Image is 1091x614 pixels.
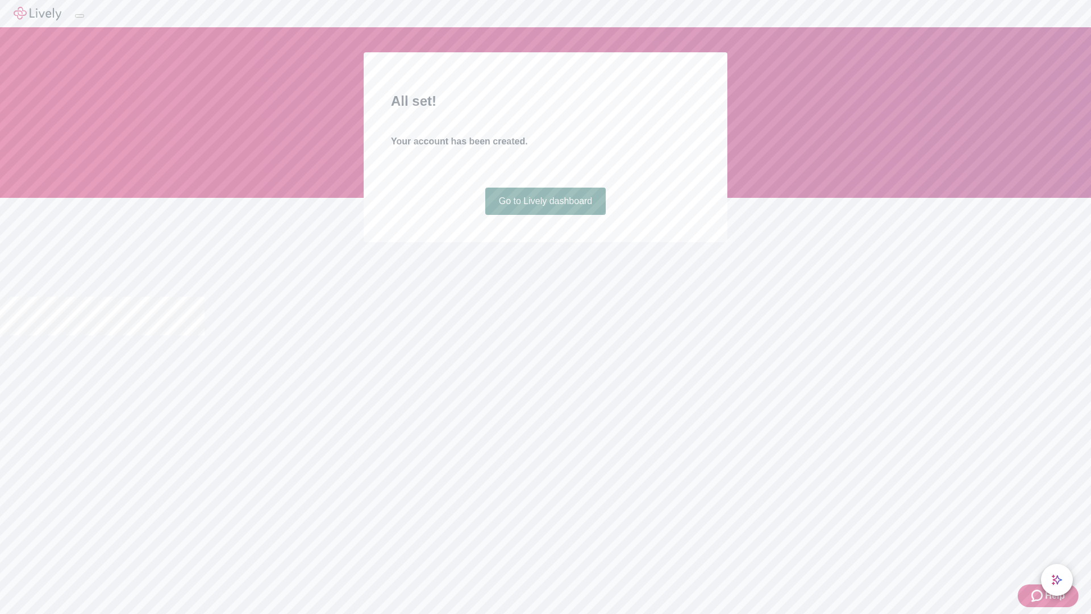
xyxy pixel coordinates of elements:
[1051,574,1063,586] svg: Lively AI Assistant
[1018,584,1078,607] button: Zendesk support iconHelp
[75,14,84,18] button: Log out
[391,135,700,148] h4: Your account has been created.
[391,91,700,111] h2: All set!
[1031,589,1045,603] svg: Zendesk support icon
[485,188,606,215] a: Go to Lively dashboard
[14,7,61,20] img: Lively
[1045,589,1065,603] span: Help
[1041,564,1073,596] button: chat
